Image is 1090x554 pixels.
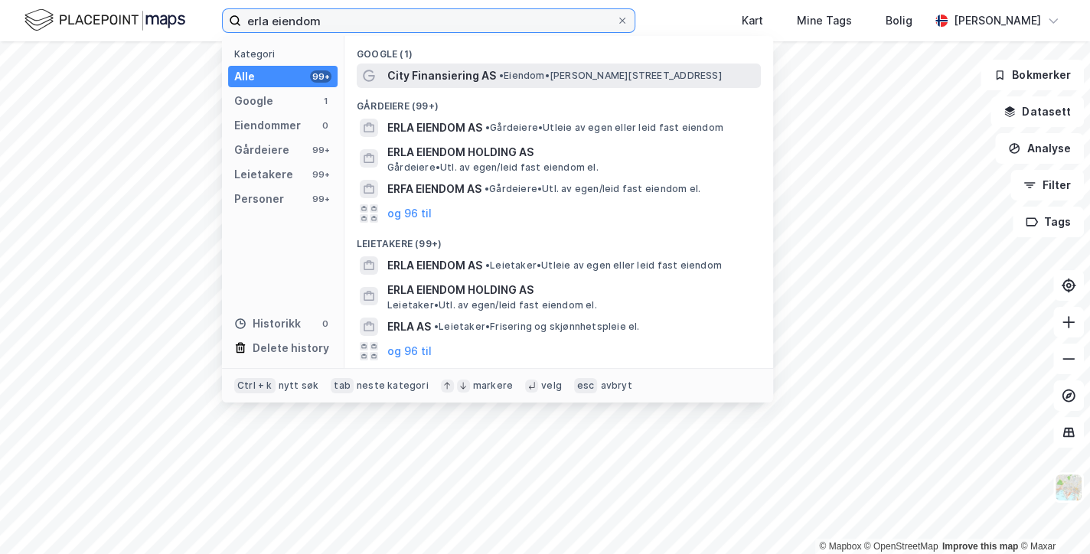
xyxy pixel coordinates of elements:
[344,36,773,64] div: Google (1)
[319,95,331,107] div: 1
[234,141,289,159] div: Gårdeiere
[600,380,631,392] div: avbryt
[485,122,723,134] span: Gårdeiere • Utleie av egen eller leid fast eiendom
[981,60,1084,90] button: Bokmerker
[434,321,439,332] span: •
[387,299,597,311] span: Leietaker • Utl. av egen/leid fast eiendom el.
[319,318,331,330] div: 0
[742,11,763,30] div: Kart
[310,193,331,205] div: 99+
[310,144,331,156] div: 99+
[797,11,852,30] div: Mine Tags
[485,122,490,133] span: •
[234,378,276,393] div: Ctrl + k
[485,183,700,195] span: Gårdeiere • Utl. av egen/leid fast eiendom el.
[485,259,490,271] span: •
[241,9,616,32] input: Søk på adresse, matrikkel, gårdeiere, leietakere eller personer
[253,339,329,357] div: Delete history
[954,11,1041,30] div: [PERSON_NAME]
[387,342,432,360] button: og 96 til
[819,541,861,552] a: Mapbox
[864,541,938,552] a: OpenStreetMap
[234,190,284,208] div: Personer
[387,143,755,161] span: ERLA EIENDOM HOLDING AS
[331,378,354,393] div: tab
[541,380,562,392] div: velg
[387,119,482,137] span: ERLA EIENDOM AS
[387,67,496,85] span: City Finansiering AS
[1013,207,1084,237] button: Tags
[279,380,319,392] div: nytt søk
[387,204,432,223] button: og 96 til
[344,88,773,116] div: Gårdeiere (99+)
[387,281,755,299] span: ERLA EIENDOM HOLDING AS
[434,321,640,333] span: Leietaker • Frisering og skjønnhetspleie el.
[234,116,301,135] div: Eiendommer
[357,380,429,392] div: neste kategori
[1054,473,1083,502] img: Z
[1013,481,1090,554] div: Kontrollprogram for chat
[310,70,331,83] div: 99+
[1010,170,1084,200] button: Filter
[344,363,773,391] div: Personer (99+)
[387,161,599,174] span: Gårdeiere • Utl. av egen/leid fast eiendom el.
[234,165,293,184] div: Leietakere
[473,380,513,392] div: markere
[24,7,185,34] img: logo.f888ab2527a4732fd821a326f86c7f29.svg
[574,378,598,393] div: esc
[1013,481,1090,554] iframe: Chat Widget
[886,11,912,30] div: Bolig
[990,96,1084,127] button: Datasett
[387,318,431,336] span: ERLA AS
[234,92,273,110] div: Google
[942,541,1018,552] a: Improve this map
[319,119,331,132] div: 0
[387,256,482,275] span: ERLA EIENDOM AS
[499,70,504,81] span: •
[310,168,331,181] div: 99+
[499,70,722,82] span: Eiendom • [PERSON_NAME][STREET_ADDRESS]
[234,48,338,60] div: Kategori
[234,314,301,333] div: Historikk
[387,180,481,198] span: ERFA EIENDOM AS
[485,183,489,194] span: •
[344,226,773,253] div: Leietakere (99+)
[234,67,255,86] div: Alle
[485,259,722,272] span: Leietaker • Utleie av egen eller leid fast eiendom
[995,133,1084,164] button: Analyse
